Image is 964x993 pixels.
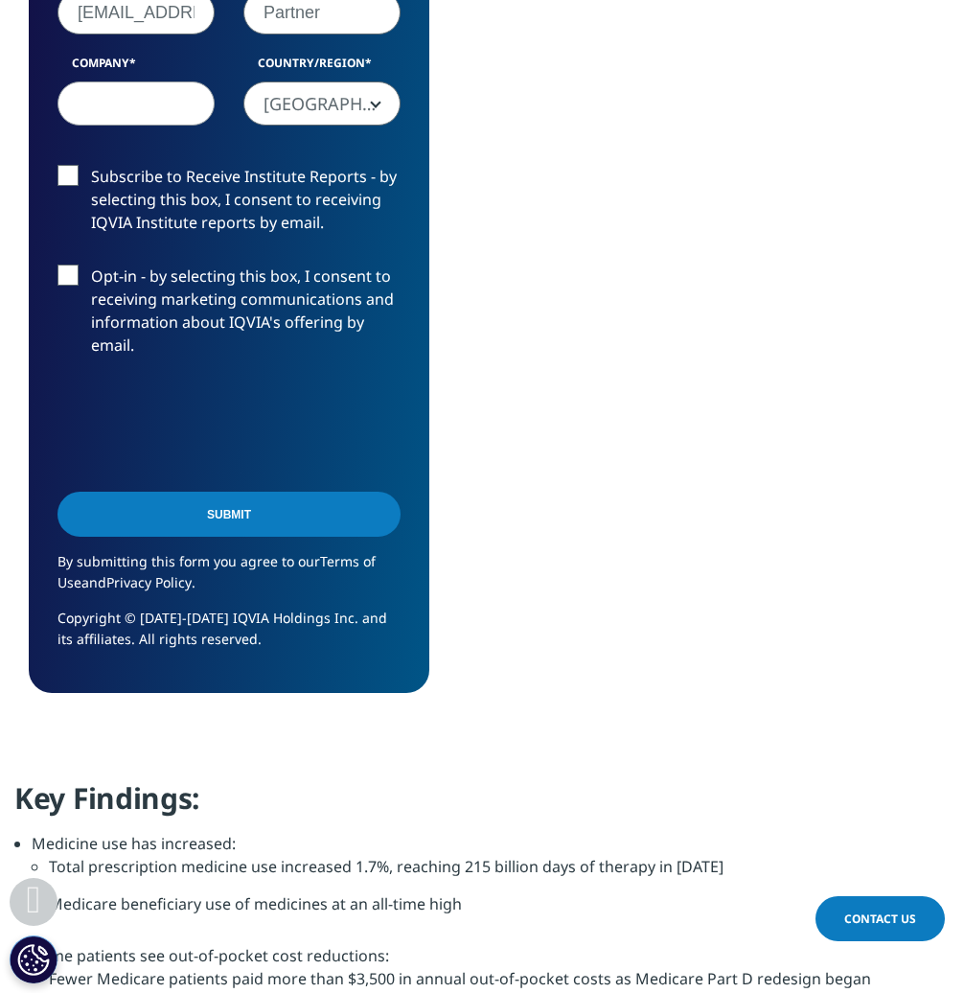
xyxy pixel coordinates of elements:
[57,608,401,664] p: Copyright © [DATE]-[DATE] IQVIA Holdings Inc. and its affiliates. All rights reserved.
[49,892,950,930] li: Medicare beneficiary use of medicines at an all-time high
[57,55,215,81] label: Company
[57,492,401,537] input: Submit
[57,387,349,462] iframe: reCAPTCHA
[243,81,401,126] span: United States
[57,551,401,608] p: By submitting this form you agree to our and .
[10,935,57,983] button: Cookies Settings
[244,82,400,127] span: United States
[14,779,950,832] h4: Key Findings:
[57,265,401,367] label: Opt-in - by selecting this box, I consent to receiving marketing communications and information a...
[243,55,401,81] label: Country/Region
[844,911,916,927] span: Contact Us
[49,855,950,892] li: Total prescription medicine use increased 1.7%, reaching 215 billion days of therapy in [DATE]
[815,896,945,941] a: Contact Us
[32,832,950,944] li: Medicine use has increased:
[57,165,401,244] label: Subscribe to Receive Institute Reports - by selecting this box, I consent to receiving IQVIA Inst...
[106,573,192,591] a: Privacy Policy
